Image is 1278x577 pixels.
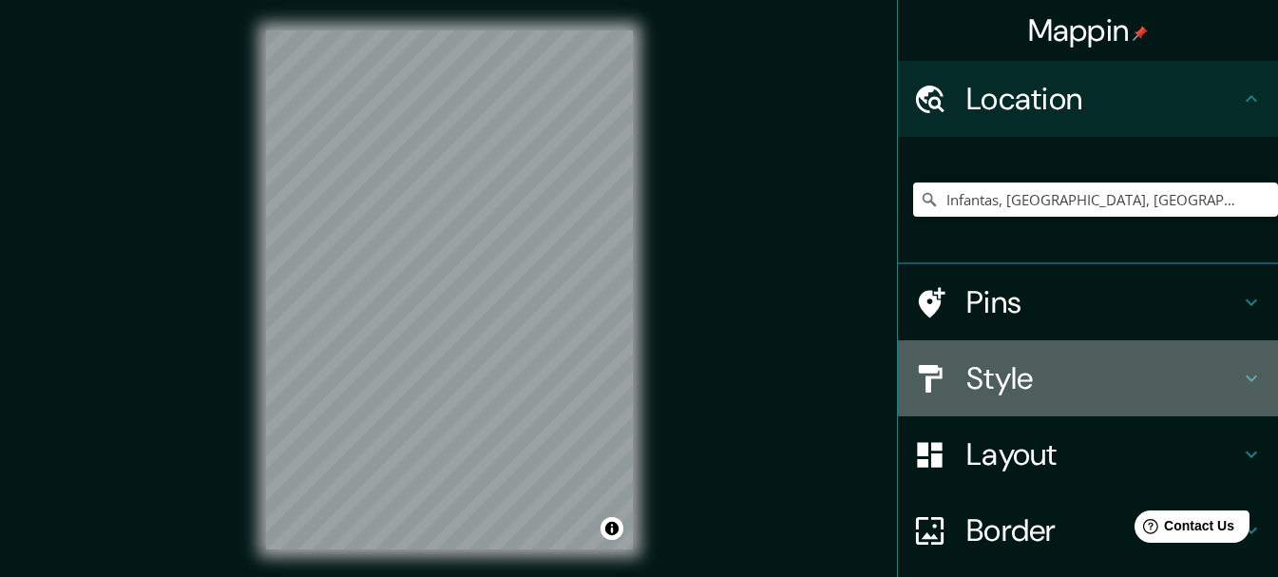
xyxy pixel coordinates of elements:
div: Style [898,340,1278,416]
button: Toggle attribution [601,517,623,540]
h4: Layout [966,435,1240,473]
img: pin-icon.png [1133,26,1148,41]
input: Pick your city or area [913,183,1278,217]
h4: Location [966,80,1240,118]
div: Border [898,492,1278,568]
h4: Style [966,359,1240,397]
div: Pins [898,264,1278,340]
h4: Border [966,511,1240,549]
div: Layout [898,416,1278,492]
h4: Pins [966,283,1240,321]
canvas: Map [266,30,633,549]
div: Location [898,61,1278,137]
iframe: Help widget launcher [1109,503,1257,556]
h4: Mappin [1028,11,1149,49]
